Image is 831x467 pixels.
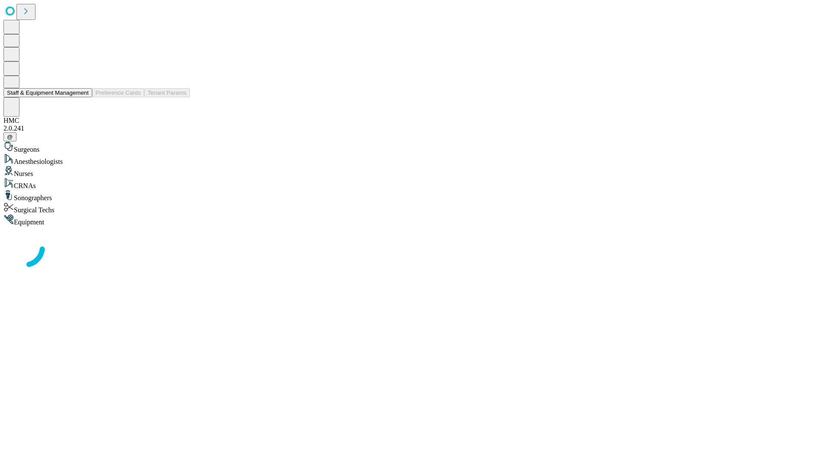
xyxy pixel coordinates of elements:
[3,190,828,202] div: Sonographers
[3,132,16,141] button: @
[92,88,144,97] button: Preference Cards
[3,202,828,214] div: Surgical Techs
[3,166,828,178] div: Nurses
[144,88,190,97] button: Tenant Params
[3,178,828,190] div: CRNAs
[7,134,13,140] span: @
[3,154,828,166] div: Anesthesiologists
[3,117,828,125] div: HMC
[3,141,828,154] div: Surgeons
[3,125,828,132] div: 2.0.241
[3,88,92,97] button: Staff & Equipment Management
[3,214,828,226] div: Equipment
